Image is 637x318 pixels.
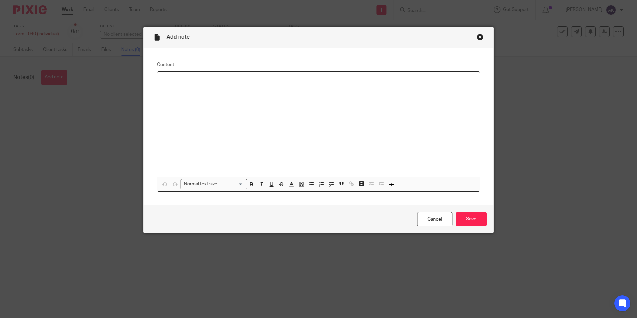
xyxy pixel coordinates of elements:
[157,61,480,68] label: Content
[219,181,243,188] input: Search for option
[417,212,452,226] a: Cancel
[456,212,487,226] input: Save
[477,34,483,40] div: Close this dialog window
[167,34,190,40] span: Add note
[182,181,219,188] span: Normal text size
[181,179,247,189] div: Search for option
